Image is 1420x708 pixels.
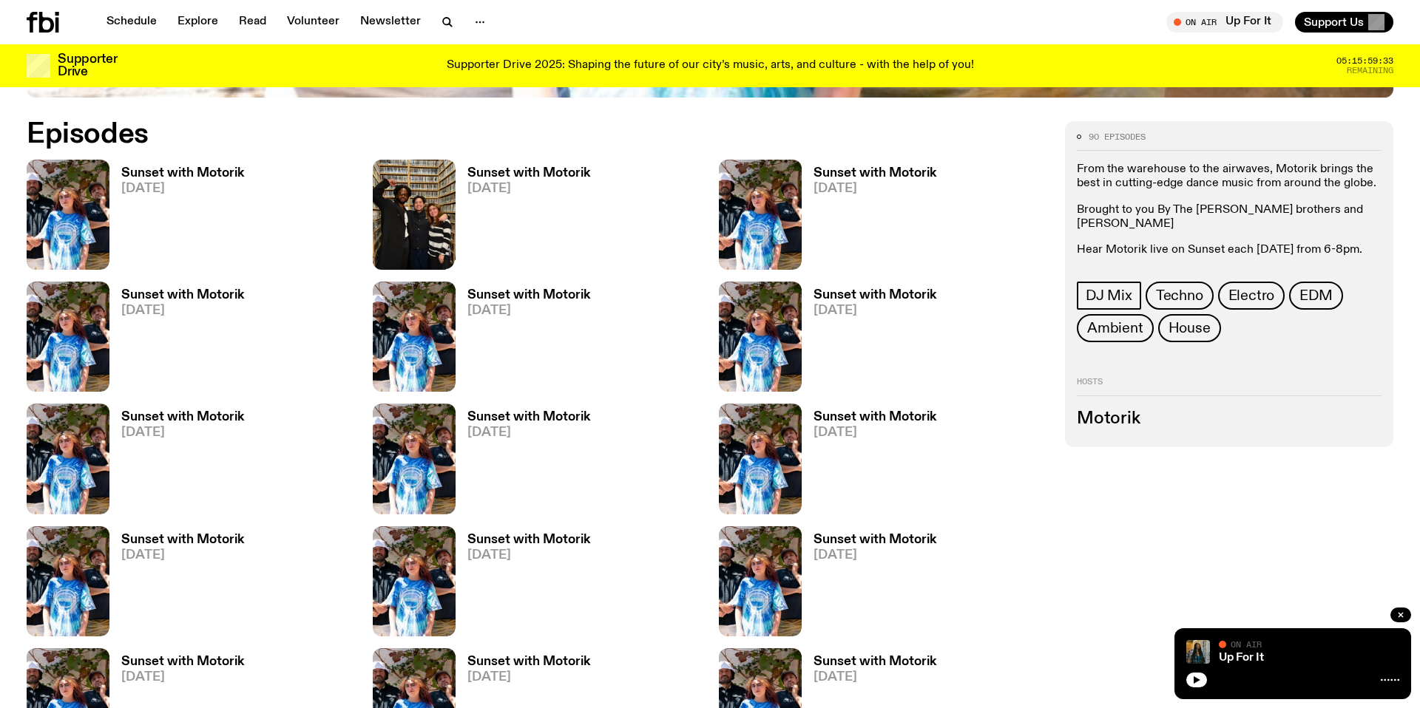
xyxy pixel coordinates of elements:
a: Sunset with Motorik[DATE] [109,167,244,270]
img: Andrew, Reenie, and Pat stand in a row, smiling at the camera, in dappled light with a vine leafe... [27,404,109,514]
a: Newsletter [351,12,430,33]
a: Sunset with Motorik[DATE] [456,534,590,636]
p: Brought to you By The [PERSON_NAME] brothers and [PERSON_NAME] [1077,203,1382,231]
a: Sunset with Motorik[DATE] [802,167,936,270]
h3: Sunset with Motorik [467,289,590,302]
a: Up For It [1219,652,1264,664]
h3: Sunset with Motorik [467,656,590,668]
h3: Sunset with Motorik [814,411,936,423]
h3: Sunset with Motorik [467,534,590,546]
a: Volunteer [278,12,348,33]
a: Explore [169,12,227,33]
img: Andrew, Reenie, and Pat stand in a row, smiling at the camera, in dappled light with a vine leafe... [27,282,109,392]
a: DJ Mix [1077,282,1141,310]
h3: Sunset with Motorik [467,411,590,423]
span: Techno [1156,287,1203,304]
a: Schedule [98,12,166,33]
a: Ambient [1077,314,1154,342]
p: From the warehouse to the airwaves, Motorik brings the best in cutting-edge dance music from arou... [1077,163,1382,191]
h3: Supporter Drive [58,53,117,78]
span: [DATE] [121,426,244,439]
span: [DATE] [121,549,244,562]
h2: Hosts [1077,378,1382,395]
span: DJ Mix [1086,287,1132,304]
h2: Episodes [27,121,932,148]
img: Andrew, Reenie, and Pat stand in a row, smiling at the camera, in dappled light with a vine leafe... [719,160,802,270]
a: Electro [1218,282,1285,310]
span: On Air [1231,639,1262,649]
span: [DATE] [121,183,244,195]
a: House [1158,314,1221,342]
span: [DATE] [814,183,936,195]
span: [DATE] [814,426,936,439]
img: Andrew, Reenie, and Pat stand in a row, smiling at the camera, in dappled light with a vine leafe... [373,526,456,636]
img: Ify - a Brown Skin girl with black braided twists, looking up to the side with her tongue stickin... [1186,640,1210,664]
img: Andrew, Reenie, and Pat stand in a row, smiling at the camera, in dappled light with a vine leafe... [719,282,802,392]
h3: Motorik [1077,411,1382,427]
a: Sunset with Motorik[DATE] [109,289,244,392]
h3: Sunset with Motorik [121,289,244,302]
span: Support Us [1304,16,1364,29]
a: Sunset with Motorik[DATE] [456,411,590,514]
span: [DATE] [467,183,590,195]
span: [DATE] [467,549,590,562]
img: Andrew, Reenie, and Pat stand in a row, smiling at the camera, in dappled light with a vine leafe... [719,526,802,636]
span: [DATE] [467,426,590,439]
a: Sunset with Motorik[DATE] [109,534,244,636]
span: [DATE] [467,304,590,317]
button: On AirUp For It [1166,12,1283,33]
span: [DATE] [121,671,244,684]
a: Sunset with Motorik[DATE] [109,411,244,514]
a: Sunset with Motorik[DATE] [802,534,936,636]
a: Sunset with Motorik[DATE] [802,289,936,392]
a: EDM [1289,282,1342,310]
h3: Sunset with Motorik [814,656,936,668]
a: Sunset with Motorik[DATE] [802,411,936,514]
a: Techno [1146,282,1214,310]
a: Sunset with Motorik[DATE] [456,289,590,392]
img: Andrew, Reenie, and Pat stand in a row, smiling at the camera, in dappled light with a vine leafe... [27,526,109,636]
img: Andrew, Reenie, and Pat stand in a row, smiling at the camera, in dappled light with a vine leafe... [27,160,109,270]
span: [DATE] [814,549,936,562]
span: Ambient [1087,320,1143,336]
h3: Sunset with Motorik [121,656,244,668]
span: [DATE] [814,671,936,684]
span: Remaining [1347,67,1393,75]
h3: Sunset with Motorik [121,167,244,180]
a: Sunset with Motorik[DATE] [456,167,590,270]
span: House [1169,320,1211,336]
span: Electro [1228,287,1275,304]
p: Hear Motorik live on Sunset each [DATE] from 6-8pm. [1077,243,1382,257]
img: Andrew, Reenie, and Pat stand in a row, smiling at the camera, in dappled light with a vine leafe... [373,404,456,514]
span: 05:15:59:33 [1336,57,1393,65]
img: Andrew, Reenie, and Pat stand in a row, smiling at the camera, in dappled light with a vine leafe... [719,404,802,514]
h3: Sunset with Motorik [467,167,590,180]
h3: Sunset with Motorik [814,289,936,302]
span: EDM [1299,287,1332,304]
a: Read [230,12,275,33]
img: Andrew, Reenie, and Pat stand in a row, smiling at the camera, in dappled light with a vine leafe... [373,282,456,392]
button: Support Us [1295,12,1393,33]
span: [DATE] [814,304,936,317]
p: Supporter Drive 2025: Shaping the future of our city’s music, arts, and culture - with the help o... [447,59,974,72]
h3: Sunset with Motorik [121,534,244,546]
span: 90 episodes [1089,133,1146,141]
h3: Sunset with Motorik [814,167,936,180]
h3: Sunset with Motorik [814,534,936,546]
span: [DATE] [121,304,244,317]
span: [DATE] [467,671,590,684]
h3: Sunset with Motorik [121,411,244,423]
